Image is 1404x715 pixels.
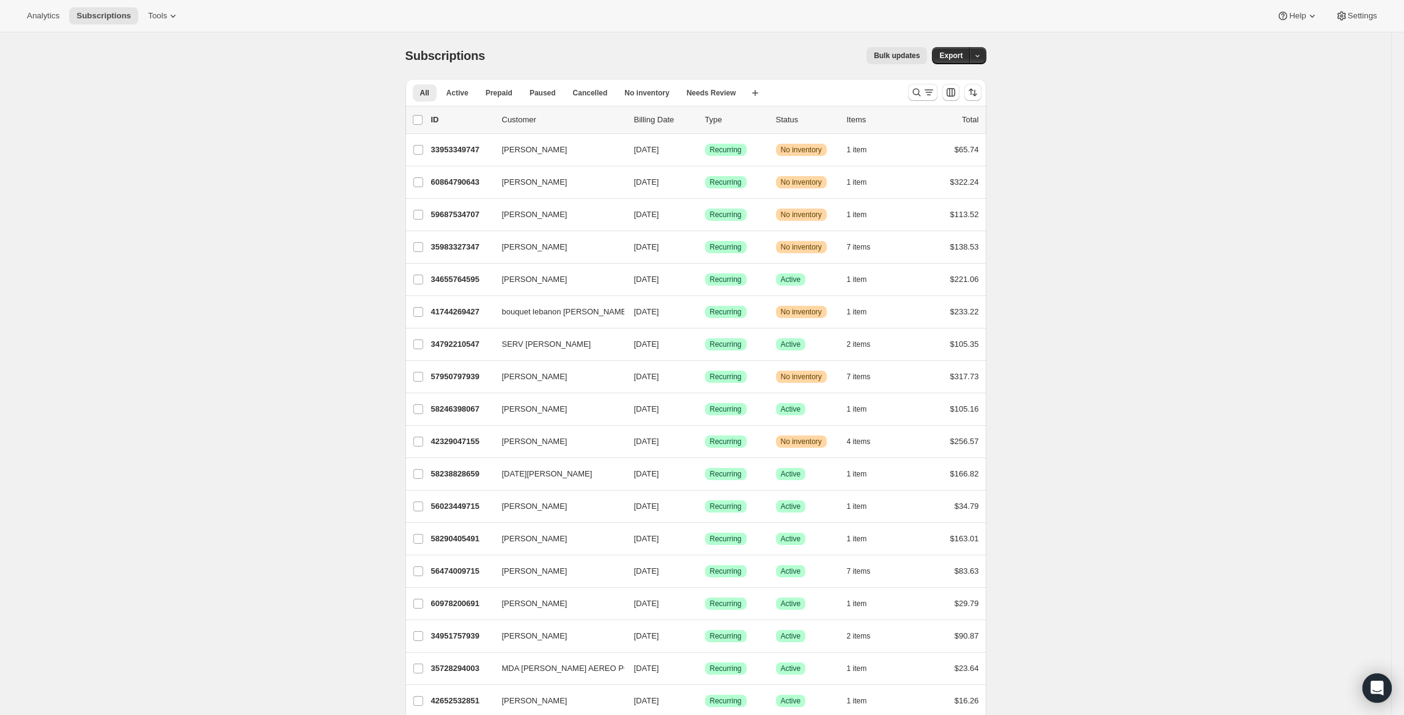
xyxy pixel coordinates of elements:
[847,177,867,187] span: 1 item
[431,336,979,353] div: 34792210547SERV [PERSON_NAME][DATE]SuccessRecurringSuccessActive2 items$105.35
[431,403,492,415] p: 58246398067
[710,599,742,609] span: Recurring
[495,497,617,516] button: [PERSON_NAME]
[847,664,867,673] span: 1 item
[847,696,867,706] span: 1 item
[781,502,801,511] span: Active
[148,11,167,21] span: Tools
[634,177,659,187] span: [DATE]
[710,696,742,706] span: Recurring
[1328,7,1384,24] button: Settings
[710,210,742,220] span: Recurring
[573,88,608,98] span: Cancelled
[847,433,884,450] button: 4 items
[502,403,567,415] span: [PERSON_NAME]
[705,114,766,126] div: Type
[495,172,617,192] button: [PERSON_NAME]
[847,631,871,641] span: 2 items
[781,275,801,284] span: Active
[710,534,742,544] span: Recurring
[745,84,765,102] button: Create new view
[431,598,492,610] p: 60978200691
[847,566,871,576] span: 7 items
[431,174,979,191] div: 60864790643[PERSON_NAME][DATE]SuccessRecurringWarningNo inventory1 item$322.24
[431,565,492,577] p: 56474009715
[495,367,617,387] button: [PERSON_NAME]
[495,691,617,711] button: [PERSON_NAME]
[950,469,979,478] span: $166.82
[634,437,659,446] span: [DATE]
[781,469,801,479] span: Active
[634,114,695,126] p: Billing Date
[847,534,867,544] span: 1 item
[502,144,567,156] span: [PERSON_NAME]
[495,237,617,257] button: [PERSON_NAME]
[781,177,822,187] span: No inventory
[781,696,801,706] span: Active
[634,599,659,608] span: [DATE]
[431,239,979,256] div: 35983327347[PERSON_NAME][DATE]SuccessRecurringWarningNo inventory7 items$138.53
[634,502,659,511] span: [DATE]
[495,140,617,160] button: [PERSON_NAME]
[502,241,567,253] span: [PERSON_NAME]
[847,401,881,418] button: 1 item
[950,404,979,413] span: $105.16
[847,595,881,612] button: 1 item
[710,404,742,414] span: Recurring
[781,242,822,252] span: No inventory
[495,464,617,484] button: [DATE][PERSON_NAME]
[939,51,962,61] span: Export
[20,7,67,24] button: Analytics
[847,239,884,256] button: 7 items
[908,84,937,101] button: Search and filter results
[950,437,979,446] span: $256.57
[634,664,659,673] span: [DATE]
[781,599,801,609] span: Active
[942,84,959,101] button: Customize table column order and visibility
[495,561,617,581] button: [PERSON_NAME]
[495,399,617,419] button: [PERSON_NAME]
[847,242,871,252] span: 7 items
[431,630,492,642] p: 34951757939
[710,664,742,673] span: Recurring
[710,307,742,317] span: Recurring
[781,372,822,382] span: No inventory
[847,206,881,223] button: 1 item
[710,339,742,349] span: Recurring
[847,307,867,317] span: 1 item
[847,660,881,677] button: 1 item
[1269,7,1325,24] button: Help
[781,631,801,641] span: Active
[962,114,978,126] p: Total
[950,210,979,219] span: $113.52
[781,307,822,317] span: No inventory
[495,529,617,549] button: [PERSON_NAME]
[847,336,884,353] button: 2 items
[847,437,871,446] span: 4 items
[431,114,492,126] p: ID
[502,209,567,221] span: [PERSON_NAME]
[495,270,617,289] button: [PERSON_NAME]
[781,664,801,673] span: Active
[847,145,867,155] span: 1 item
[431,692,979,709] div: 42652532851[PERSON_NAME][DATE]SuccessRecurringSuccessActive1 item$16.26
[710,145,742,155] span: Recurring
[847,469,867,479] span: 1 item
[431,533,492,545] p: 58290405491
[502,662,774,675] span: MDA [PERSON_NAME] AEREO POBOX469-1420 AEREO POBOX469-1420
[847,372,871,382] span: 7 items
[964,84,981,101] button: Sort the results
[141,7,187,24] button: Tools
[76,11,131,21] span: Subscriptions
[431,433,979,450] div: 42329047155[PERSON_NAME][DATE]SuccessRecurringWarningNo inventory4 items$256.57
[634,339,659,349] span: [DATE]
[634,631,659,640] span: [DATE]
[847,210,867,220] span: 1 item
[431,435,492,448] p: 42329047155
[955,145,979,154] span: $65.74
[431,141,979,158] div: 33953349747[PERSON_NAME][DATE]SuccessRecurringWarningNo inventory1 item$65.74
[431,368,979,385] div: 57950797939[PERSON_NAME][DATE]SuccessRecurringWarningNo inventory7 items$317.73
[431,371,492,383] p: 57950797939
[431,498,979,515] div: 56023449715[PERSON_NAME][DATE]SuccessRecurringSuccessActive1 item$34.79
[431,401,979,418] div: 58246398067[PERSON_NAME][DATE]SuccessRecurringSuccessActive1 item$105.16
